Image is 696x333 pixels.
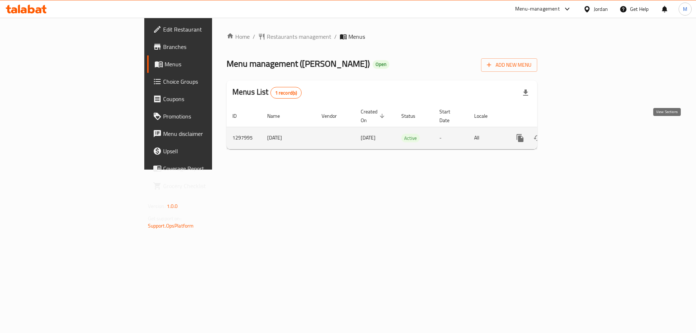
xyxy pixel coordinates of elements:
[434,127,468,149] td: -
[147,90,261,108] a: Coupons
[147,142,261,160] a: Upsell
[147,38,261,55] a: Branches
[517,84,534,101] div: Export file
[474,112,497,120] span: Locale
[227,55,370,72] span: Menu management ( [PERSON_NAME] )
[163,112,255,121] span: Promotions
[322,112,346,120] span: Vendor
[147,108,261,125] a: Promotions
[468,127,506,149] td: All
[163,25,255,34] span: Edit Restaurant
[148,214,181,223] span: Get support on:
[373,60,389,69] div: Open
[258,32,331,41] a: Restaurants management
[227,105,587,149] table: enhanced table
[147,21,261,38] a: Edit Restaurant
[511,129,529,147] button: more
[261,127,316,149] td: [DATE]
[515,5,560,13] div: Menu-management
[683,5,687,13] span: M
[348,32,365,41] span: Menus
[232,87,302,99] h2: Menus List
[163,164,255,173] span: Coverage Report
[270,87,302,99] div: Total records count
[163,129,255,138] span: Menu disclaimer
[401,112,425,120] span: Status
[165,60,255,68] span: Menus
[167,201,178,211] span: 1.0.0
[148,221,194,230] a: Support.OpsPlatform
[361,133,376,142] span: [DATE]
[232,112,246,120] span: ID
[267,32,331,41] span: Restaurants management
[267,112,289,120] span: Name
[401,134,420,142] span: Active
[163,147,255,155] span: Upsell
[147,55,261,73] a: Menus
[147,160,261,177] a: Coverage Report
[148,201,166,211] span: Version:
[594,5,608,13] div: Jordan
[147,177,261,195] a: Grocery Checklist
[163,42,255,51] span: Branches
[163,182,255,190] span: Grocery Checklist
[147,73,261,90] a: Choice Groups
[271,90,302,96] span: 1 record(s)
[163,77,255,86] span: Choice Groups
[487,61,531,70] span: Add New Menu
[361,107,387,125] span: Created On
[334,32,337,41] li: /
[439,107,460,125] span: Start Date
[227,32,537,41] nav: breadcrumb
[163,95,255,103] span: Coupons
[373,61,389,67] span: Open
[481,58,537,72] button: Add New Menu
[506,105,587,127] th: Actions
[147,125,261,142] a: Menu disclaimer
